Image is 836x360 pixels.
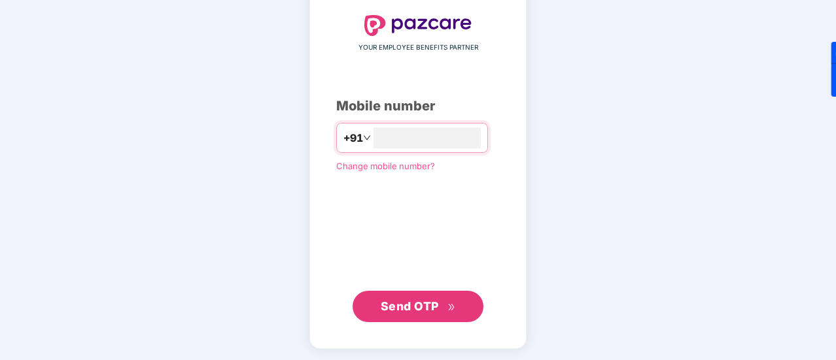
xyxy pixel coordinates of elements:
[343,130,363,146] span: +91
[381,299,439,313] span: Send OTP
[364,15,472,36] img: logo
[353,291,483,322] button: Send OTPdouble-right
[336,161,435,171] a: Change mobile number?
[358,42,478,53] span: YOUR EMPLOYEE BENEFITS PARTNER
[336,96,500,116] div: Mobile number
[447,303,456,312] span: double-right
[363,134,371,142] span: down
